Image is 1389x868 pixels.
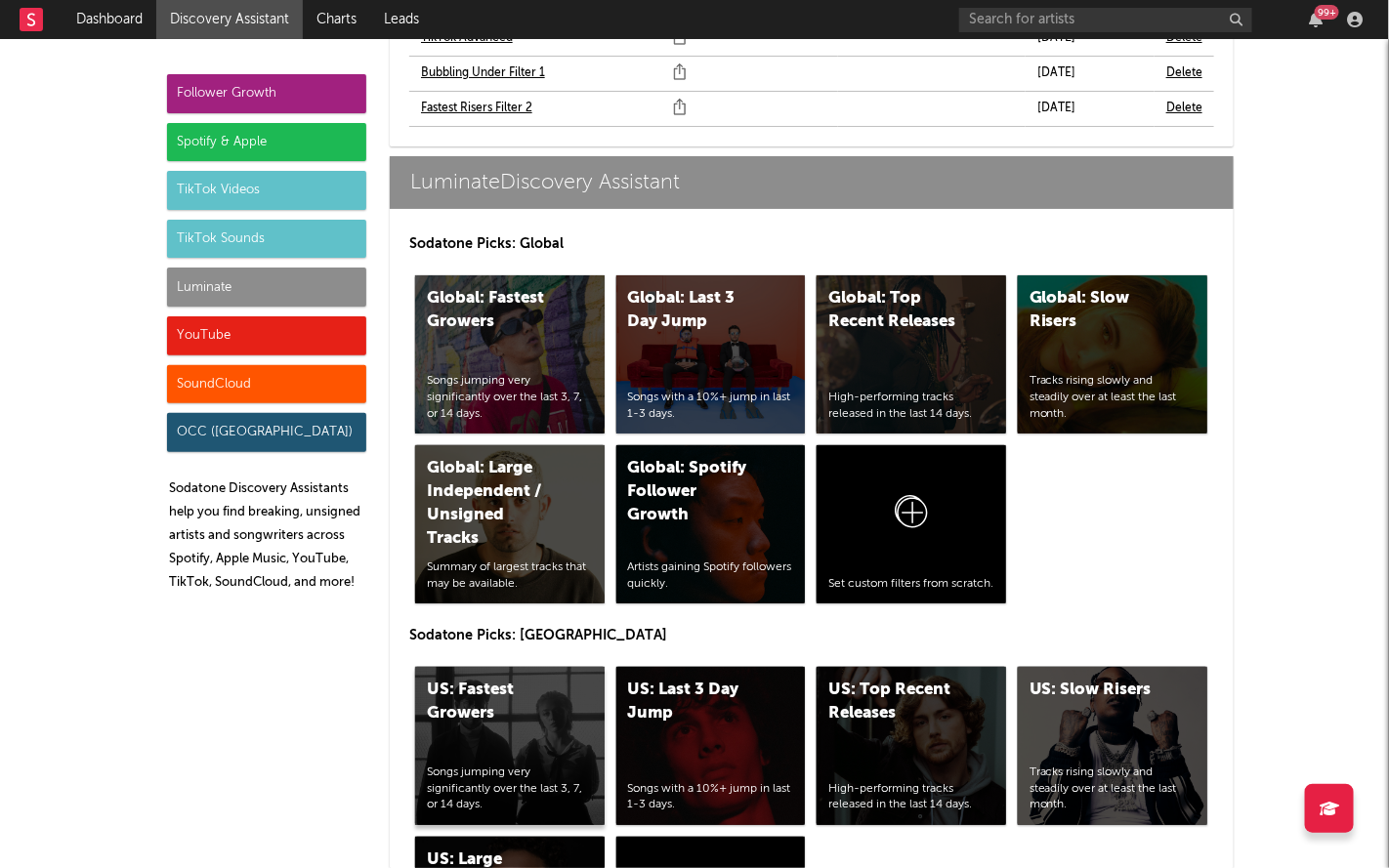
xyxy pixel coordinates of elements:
td: [DATE] [1026,56,1155,91]
div: SoundCloud [167,365,366,404]
a: Global: Slow RisersTracks rising slowly and steadily over at least the last month. [1018,275,1207,434]
p: Sodatone Discovery Assistants help you find breaking, unsigned artists and songwriters across Spo... [169,477,366,595]
a: Set custom filters from scratch. [817,445,1006,603]
p: Sodatone Picks: [GEOGRAPHIC_DATA] [409,624,1214,647]
a: Global: Last 3 Day JumpSongs with a 10%+ jump in last 1-3 days. [616,275,806,434]
div: US: Slow Risers [1030,679,1162,702]
a: US: Fastest GrowersSongs jumping very significantly over the last 3, 7, or 14 days. [415,667,605,825]
div: Global: Large Independent / Unsigned Tracks [427,457,560,551]
div: Global: Last 3 Day Jump [628,287,761,334]
input: Search for artists [959,8,1252,32]
div: TikTok Videos [167,171,366,210]
a: Fastest Risers Filter 2 [421,97,532,120]
a: Global: Spotify Follower GrowthArtists gaining Spotify followers quickly. [616,445,806,603]
td: Delete [1155,56,1214,91]
a: Global: Top Recent ReleasesHigh-performing tracks released in the last 14 days. [817,275,1006,434]
button: 99+ [1309,12,1323,27]
div: US: Last 3 Day Jump [628,679,761,725]
div: 99 + [1315,5,1339,20]
div: Songs jumping very significantly over the last 3, 7, or 14 days. [427,373,593,422]
a: Global: Large Independent / Unsigned TracksSummary of largest tracks that may be available. [415,445,605,603]
div: US: Fastest Growers [427,679,560,725]
a: US: Slow RisersTracks rising slowly and steadily over at least the last month. [1018,667,1207,825]
td: Delete [1155,91,1214,126]
div: Follower Growth [167,74,366,113]
div: Songs jumping very significantly over the last 3, 7, or 14 days. [427,765,593,813]
div: US: Top Recent Releases [828,679,961,725]
div: TikTok Sounds [167,220,366,259]
div: Tracks rising slowly and steadily over at least the last month. [1030,765,1196,813]
div: Global: Slow Risers [1030,287,1162,334]
div: OCC ([GEOGRAPHIC_DATA]) [167,413,366,452]
div: Tracks rising slowly and steadily over at least the last month. [1030,373,1196,422]
p: Sodatone Picks: Global [409,232,1214,256]
a: Global: Fastest GrowersSongs jumping very significantly over the last 3, 7, or 14 days. [415,275,605,434]
div: Summary of largest tracks that may be available. [427,559,593,593]
a: LuminateDiscovery Assistant [390,156,1234,209]
div: Set custom filters from scratch. [828,576,994,593]
td: [DATE] [1026,91,1155,126]
a: Bubbling Under Filter 1 [421,62,545,85]
a: US: Last 3 Day JumpSongs with a 10%+ jump in last 1-3 days. [616,667,806,825]
div: High-performing tracks released in the last 14 days. [828,781,994,814]
div: Luminate [167,268,366,307]
div: Global: Fastest Growers [427,287,560,334]
div: Global: Top Recent Releases [828,287,961,334]
a: US: Top Recent ReleasesHigh-performing tracks released in the last 14 days. [817,667,1006,825]
div: Songs with a 10%+ jump in last 1-3 days. [628,390,794,423]
div: YouTube [167,316,366,355]
div: Spotify & Apple [167,123,366,162]
div: Songs with a 10%+ jump in last 1-3 days. [628,781,794,814]
div: Global: Spotify Follower Growth [628,457,761,527]
div: Artists gaining Spotify followers quickly. [628,559,794,593]
div: High-performing tracks released in the last 14 days. [828,390,994,423]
